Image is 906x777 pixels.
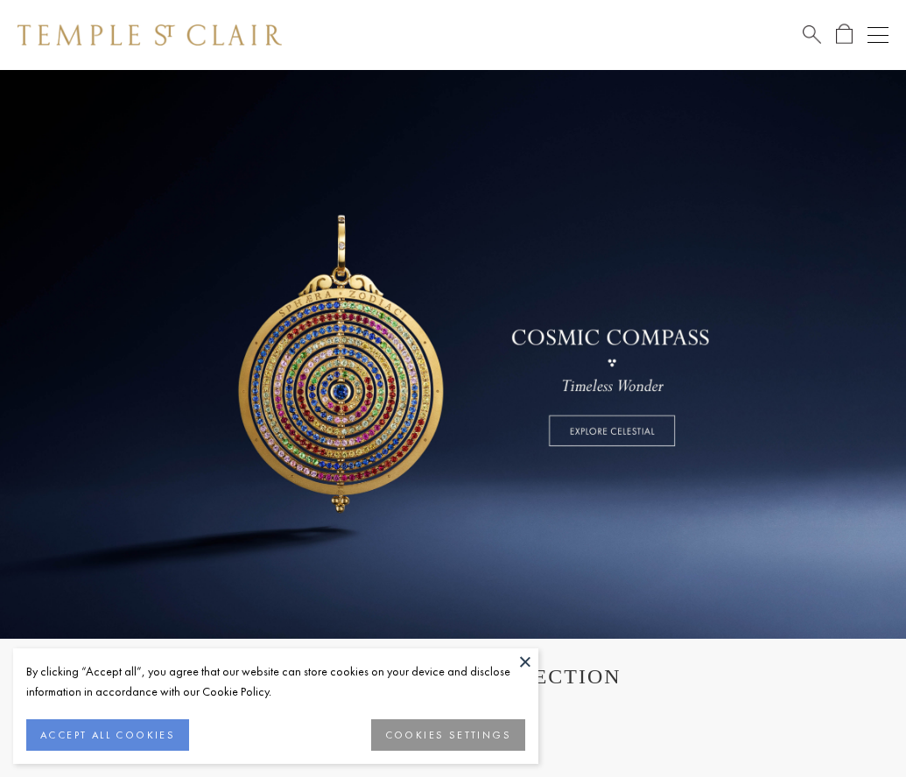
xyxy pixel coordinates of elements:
a: Search [803,24,821,45]
button: COOKIES SETTINGS [371,719,525,751]
a: Open Shopping Bag [836,24,853,45]
div: By clicking “Accept all”, you agree that our website can store cookies on your device and disclos... [26,661,525,702]
img: Temple St. Clair [18,24,282,45]
button: Open navigation [867,24,888,45]
button: ACCEPT ALL COOKIES [26,719,189,751]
